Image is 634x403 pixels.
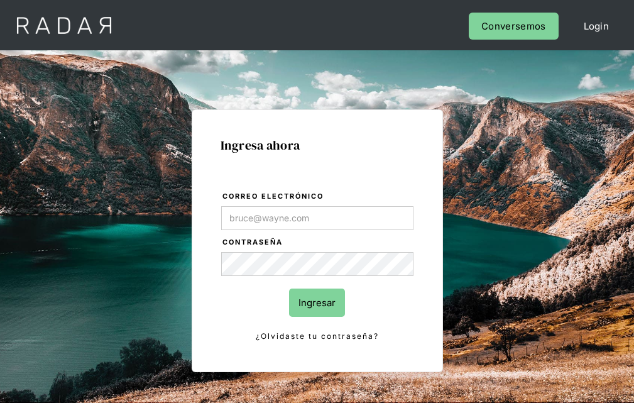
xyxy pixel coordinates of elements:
form: Login Form [221,190,414,343]
h1: Ingresa ahora [221,138,414,152]
a: ¿Olvidaste tu contraseña? [221,329,413,343]
input: Ingresar [289,289,345,317]
label: Contraseña [222,236,413,249]
label: Correo electrónico [222,190,413,203]
a: Conversemos [469,13,558,40]
a: Login [571,13,622,40]
input: bruce@wayne.com [221,206,413,230]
